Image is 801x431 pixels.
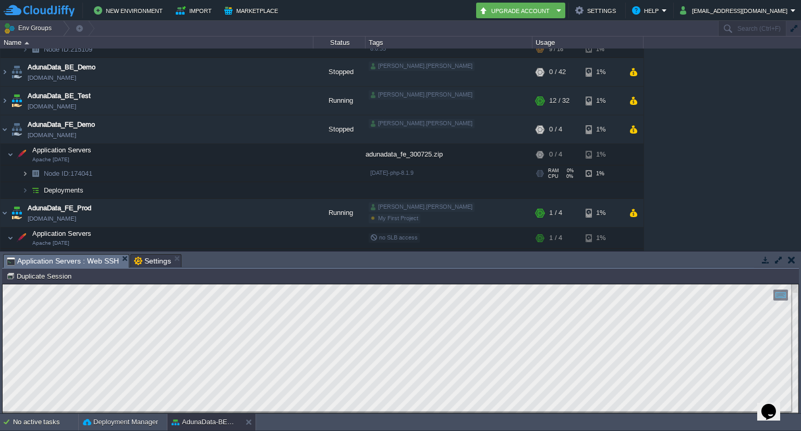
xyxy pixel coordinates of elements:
[134,255,171,267] span: Settings
[549,115,562,143] div: 0 / 4
[563,168,574,173] span: 0%
[28,203,91,213] a: AdunaData_FE_Prod
[28,101,76,112] a: [DOMAIN_NAME]
[575,4,619,17] button: Settings
[43,186,85,195] a: Deployments
[313,87,366,115] div: Running
[370,170,414,176] span: [DATE]-php-8.1.9
[586,115,620,143] div: 1%
[549,41,563,57] div: 9 / 16
[370,45,386,52] span: 8.0.35
[28,130,76,140] a: [DOMAIN_NAME]
[1,37,313,49] div: Name
[28,41,43,57] img: AMDAwAAAACH5BAEAAAAALAAAAAABAAEAAAICRAEAOw==
[586,144,620,165] div: 1%
[586,41,620,57] div: 1%
[13,414,78,430] div: No active tasks
[28,62,95,73] a: AdunaData_BE_Demo
[549,228,562,248] div: 1 / 4
[1,199,9,227] img: AMDAwAAAACH5BAEAAAAALAAAAAABAAEAAAICRAEAOw==
[28,182,43,198] img: AMDAwAAAACH5BAEAAAAALAAAAAABAAEAAAICRAEAOw==
[6,271,75,281] button: Duplicate Session
[32,157,69,163] span: Apache [DATE]
[9,199,24,227] img: AMDAwAAAACH5BAEAAAAALAAAAAABAAEAAAICRAEAOw==
[586,87,620,115] div: 1%
[28,73,76,83] a: [DOMAIN_NAME]
[370,234,418,241] span: no SLB access
[680,4,791,17] button: [EMAIL_ADDRESS][DOMAIN_NAME]
[176,4,215,17] button: Import
[28,249,43,265] img: AMDAwAAAACH5BAEAAAAALAAAAAABAAEAAAICRAEAOw==
[369,202,475,212] div: [PERSON_NAME].[PERSON_NAME]
[31,229,93,238] span: Application Servers
[369,90,475,100] div: [PERSON_NAME].[PERSON_NAME]
[549,58,566,86] div: 0 / 42
[31,146,93,154] a: Application ServersApache [DATE]
[549,199,562,227] div: 1 / 4
[549,249,560,265] div: 1 / 4
[366,37,532,49] div: Tags
[4,21,55,35] button: Env Groups
[28,119,95,130] a: AdunaData_FE_Demo
[549,144,562,165] div: 0 / 4
[1,58,9,86] img: AMDAwAAAACH5BAEAAAAALAAAAAABAAEAAAICRAEAOw==
[366,144,532,165] div: adunadata_fe_300725.zip
[313,58,366,86] div: Stopped
[28,165,43,182] img: AMDAwAAAACH5BAEAAAAALAAAAAABAAEAAAICRAEAOw==
[22,249,28,265] img: AMDAwAAAACH5BAEAAAAALAAAAAABAAEAAAICRAEAOw==
[32,240,69,246] span: Apache [DATE]
[44,170,70,177] span: Node ID:
[563,174,573,179] span: 0%
[22,41,28,57] img: AMDAwAAAACH5BAEAAAAALAAAAAABAAEAAAICRAEAOw==
[1,115,9,143] img: AMDAwAAAACH5BAEAAAAALAAAAAABAAEAAAICRAEAOw==
[43,45,94,54] span: 215109
[757,389,791,421] iframe: chat widget
[313,115,366,143] div: Stopped
[548,168,559,173] span: RAM
[14,144,29,165] img: AMDAwAAAACH5BAEAAAAALAAAAAABAAEAAAICRAEAOw==
[28,91,91,101] a: AdunaData_BE_Test
[31,230,93,237] a: Application ServersApache [DATE]
[479,4,553,17] button: Upgrade Account
[9,87,24,115] img: AMDAwAAAACH5BAEAAAAALAAAAAABAAEAAAICRAEAOw==
[83,417,158,427] button: Deployment Manager
[548,174,559,179] span: CPU
[14,228,29,248] img: AMDAwAAAACH5BAEAAAAALAAAAAABAAEAAAICRAEAOw==
[43,169,94,178] span: 174041
[43,169,94,178] a: Node ID:174041
[632,4,662,17] button: Help
[586,199,620,227] div: 1%
[1,87,9,115] img: AMDAwAAAACH5BAEAAAAALAAAAAABAAEAAAICRAEAOw==
[224,4,281,17] button: Marketplace
[22,182,28,198] img: AMDAwAAAACH5BAEAAAAALAAAAAABAAEAAAICRAEAOw==
[172,417,237,427] button: AdunaData-BE_Prod
[586,165,620,182] div: 1%
[369,62,475,71] div: [PERSON_NAME].[PERSON_NAME]
[378,215,418,221] span: My First Project
[94,4,166,17] button: New Environment
[9,115,24,143] img: AMDAwAAAACH5BAEAAAAALAAAAAABAAEAAAICRAEAOw==
[7,255,119,268] span: Application Servers : Web SSH
[7,228,14,248] img: AMDAwAAAACH5BAEAAAAALAAAAAABAAEAAAICRAEAOw==
[314,37,365,49] div: Status
[22,165,28,182] img: AMDAwAAAACH5BAEAAAAALAAAAAABAAEAAAICRAEAOw==
[586,228,620,248] div: 1%
[44,45,70,53] span: Node ID:
[43,45,94,54] a: Node ID:215109
[31,146,93,154] span: Application Servers
[549,87,569,115] div: 12 / 32
[586,58,620,86] div: 1%
[9,58,24,86] img: AMDAwAAAACH5BAEAAAAALAAAAAABAAEAAAICRAEAOw==
[313,199,366,227] div: Running
[7,144,14,165] img: AMDAwAAAACH5BAEAAAAALAAAAAABAAEAAAICRAEAOw==
[4,4,75,17] img: CloudJiffy
[586,249,620,265] div: 1%
[533,37,643,49] div: Usage
[369,119,475,128] div: [PERSON_NAME].[PERSON_NAME]
[28,213,76,224] a: [DOMAIN_NAME]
